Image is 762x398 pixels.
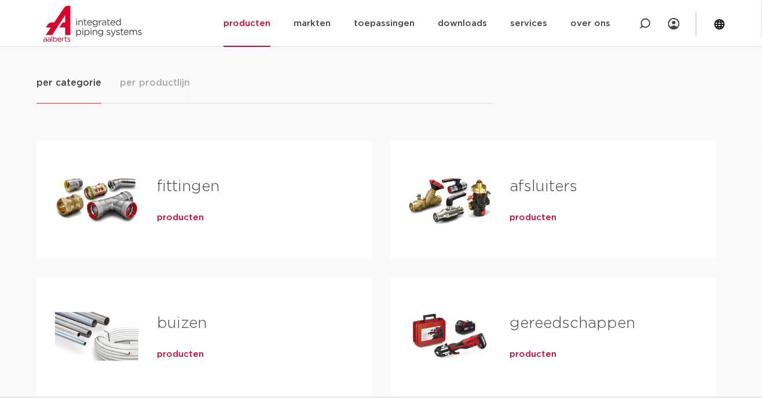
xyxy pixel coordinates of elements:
[510,212,557,224] a: producten
[157,316,207,331] a: buizen
[157,212,204,224] a: producten
[157,179,219,194] a: fittingen
[510,349,557,360] a: producten
[36,76,101,90] span: per categorie
[510,179,578,194] a: afsluiters
[510,316,636,331] a: gereedschappen
[157,349,204,360] a: producten
[120,76,190,90] span: per productlijn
